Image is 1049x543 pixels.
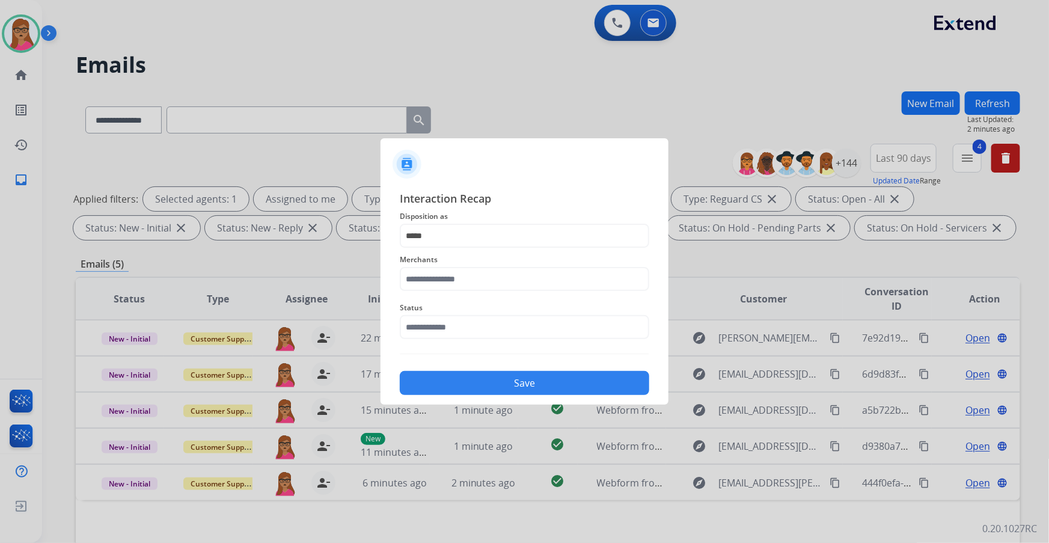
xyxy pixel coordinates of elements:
img: contact-recap-line.svg [400,354,649,354]
p: 0.20.1027RC [982,521,1037,536]
span: Interaction Recap [400,190,649,209]
span: Status [400,301,649,315]
button: Save [400,371,649,395]
span: Disposition as [400,209,649,224]
img: contactIcon [393,150,421,179]
span: Merchants [400,253,649,267]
